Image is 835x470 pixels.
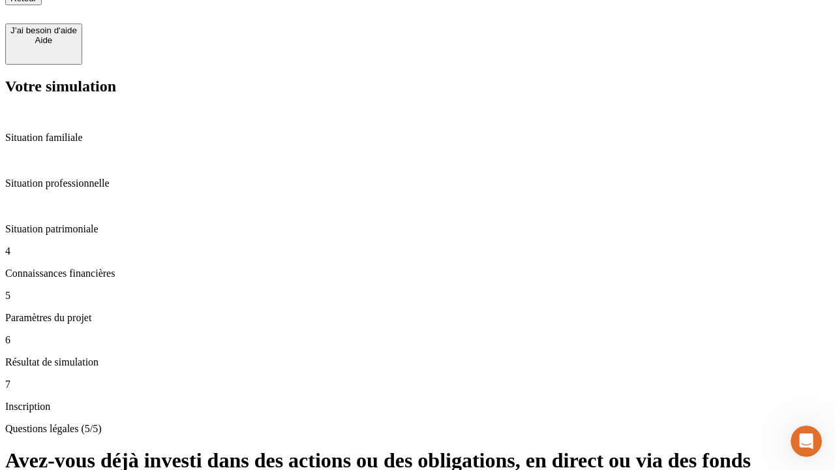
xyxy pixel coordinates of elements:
[5,268,830,279] p: Connaissances financières
[5,312,830,324] p: Paramètres du projet
[5,379,830,390] p: 7
[5,334,830,346] p: 6
[5,423,830,435] p: Questions légales (5/5)
[5,23,82,65] button: J’ai besoin d'aideAide
[791,426,822,457] iframe: Intercom live chat
[5,78,830,95] h2: Votre simulation
[5,356,830,368] p: Résultat de simulation
[10,35,77,45] div: Aide
[5,132,830,144] p: Situation familiale
[10,25,77,35] div: J’ai besoin d'aide
[5,178,830,189] p: Situation professionnelle
[5,401,830,413] p: Inscription
[5,245,830,257] p: 4
[5,223,830,235] p: Situation patrimoniale
[5,290,830,302] p: 5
